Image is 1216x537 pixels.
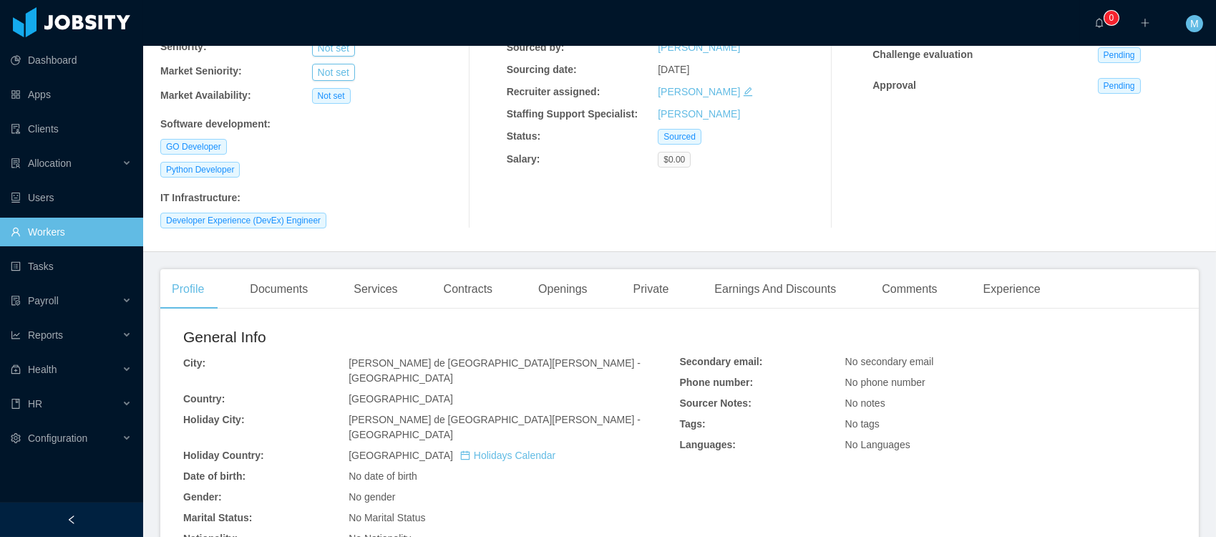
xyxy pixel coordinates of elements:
[507,130,540,142] b: Status:
[160,89,251,101] b: Market Availability:
[183,470,245,482] b: Date of birth:
[160,213,326,228] span: Developer Experience (DevEx) Engineer
[183,512,252,523] b: Marital Status:
[703,269,847,309] div: Earnings And Discounts
[11,183,132,212] a: icon: robotUsers
[1094,18,1104,28] i: icon: bell
[743,87,753,97] i: icon: edit
[11,296,21,306] i: icon: file-protect
[11,218,132,246] a: icon: userWorkers
[238,269,319,309] div: Documents
[845,439,910,450] span: No Languages
[1104,11,1119,25] sup: 0
[349,470,417,482] span: No date of birth
[183,414,245,425] b: Holiday City:
[160,162,240,178] span: Python Developer
[507,108,638,120] b: Staffing Support Specialist:
[11,364,21,374] i: icon: medicine-box
[160,269,215,309] div: Profile
[872,49,973,60] strong: Challenge evaluation
[349,450,555,461] span: [GEOGRAPHIC_DATA]
[183,326,680,349] h2: General Info
[349,357,641,384] span: [PERSON_NAME] de [GEOGRAPHIC_DATA][PERSON_NAME] - [GEOGRAPHIC_DATA]
[680,377,754,388] b: Phone number:
[432,269,504,309] div: Contracts
[1098,78,1141,94] span: Pending
[160,41,207,52] b: Seniority:
[658,64,689,75] span: [DATE]
[160,192,240,203] b: IT Infrastructure :
[183,393,225,405] b: Country:
[680,397,752,409] b: Sourcer Notes:
[28,158,72,169] span: Allocation
[11,46,132,74] a: icon: pie-chartDashboard
[11,252,132,281] a: icon: profileTasks
[28,329,63,341] span: Reports
[680,356,763,367] b: Secondary email:
[183,450,264,461] b: Holiday Country:
[507,64,577,75] b: Sourcing date:
[658,42,740,53] a: [PERSON_NAME]
[312,88,351,104] span: Not set
[658,108,740,120] a: [PERSON_NAME]
[658,152,691,168] span: $0.00
[845,417,1176,432] div: No tags
[845,397,885,409] span: No notes
[11,433,21,443] i: icon: setting
[460,450,555,461] a: icon: calendarHolidays Calendar
[872,79,916,91] strong: Approval
[972,269,1052,309] div: Experience
[349,393,453,405] span: [GEOGRAPHIC_DATA]
[507,42,565,53] b: Sourced by:
[28,398,42,410] span: HR
[160,118,271,130] b: Software development :
[11,330,21,340] i: icon: line-chart
[28,364,57,375] span: Health
[527,269,599,309] div: Openings
[460,450,470,460] i: icon: calendar
[349,414,641,440] span: [PERSON_NAME] de [GEOGRAPHIC_DATA][PERSON_NAME] - [GEOGRAPHIC_DATA]
[160,65,242,77] b: Market Seniority:
[622,269,681,309] div: Private
[1190,15,1199,32] span: M
[1098,47,1141,63] span: Pending
[183,491,222,503] b: Gender:
[1140,18,1150,28] i: icon: plus
[507,86,600,97] b: Recruiter assigned:
[11,158,21,168] i: icon: solution
[342,269,409,309] div: Services
[680,418,706,430] b: Tags:
[11,399,21,409] i: icon: book
[312,64,355,81] button: Not set
[28,295,59,306] span: Payroll
[183,357,205,369] b: City:
[160,139,227,155] span: GO Developer
[507,153,540,165] b: Salary:
[11,80,132,109] a: icon: appstoreApps
[658,86,740,97] a: [PERSON_NAME]
[680,439,736,450] b: Languages:
[312,39,355,57] button: Not set
[845,377,925,388] span: No phone number
[658,129,701,145] span: Sourced
[349,491,395,503] span: No gender
[11,115,132,143] a: icon: auditClients
[870,269,948,309] div: Comments
[845,356,934,367] span: No secondary email
[28,432,87,444] span: Configuration
[349,512,425,523] span: No Marital Status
